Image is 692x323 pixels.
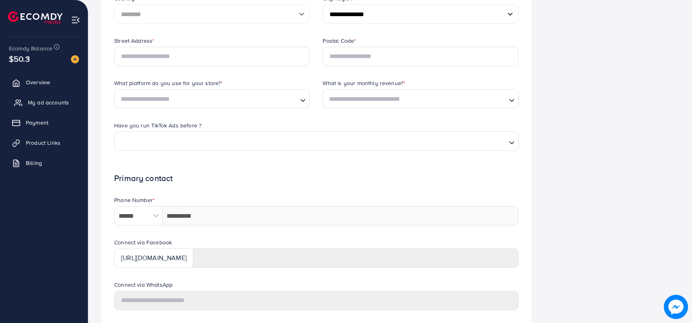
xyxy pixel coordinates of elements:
label: Connect via Facebook [114,238,172,246]
div: Search for option [323,89,518,108]
input: Search for option [118,93,297,106]
a: Overview [6,74,82,90]
label: Connect via WhatsApp [114,281,173,289]
label: What platform do you use for your store? [114,79,223,87]
label: What is your monthly revenue? [323,79,405,87]
img: image [664,295,688,319]
div: [URL][DOMAIN_NAME] [114,248,193,268]
span: Overview [26,78,50,86]
div: Search for option [114,131,519,151]
span: Payment [26,119,48,127]
a: Product Links [6,135,82,151]
label: Postal Code [323,37,356,45]
label: Phone Number [114,196,155,204]
input: Search for option [123,135,506,148]
div: Search for option [114,89,310,108]
span: $50.3 [9,53,30,65]
h1: Primary contact [114,173,519,183]
span: Billing [26,159,42,167]
a: My ad accounts [6,94,82,110]
a: Payment [6,115,82,131]
label: Street Address [114,37,154,45]
span: Product Links [26,139,60,147]
input: Search for option [326,93,505,106]
a: Billing [6,155,82,171]
span: Ecomdy Balance [9,44,52,52]
span: My ad accounts [28,98,69,106]
label: Have you run TikTok Ads before ? [114,121,201,129]
img: menu [71,15,80,25]
img: image [71,55,79,63]
img: logo [8,11,63,24]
